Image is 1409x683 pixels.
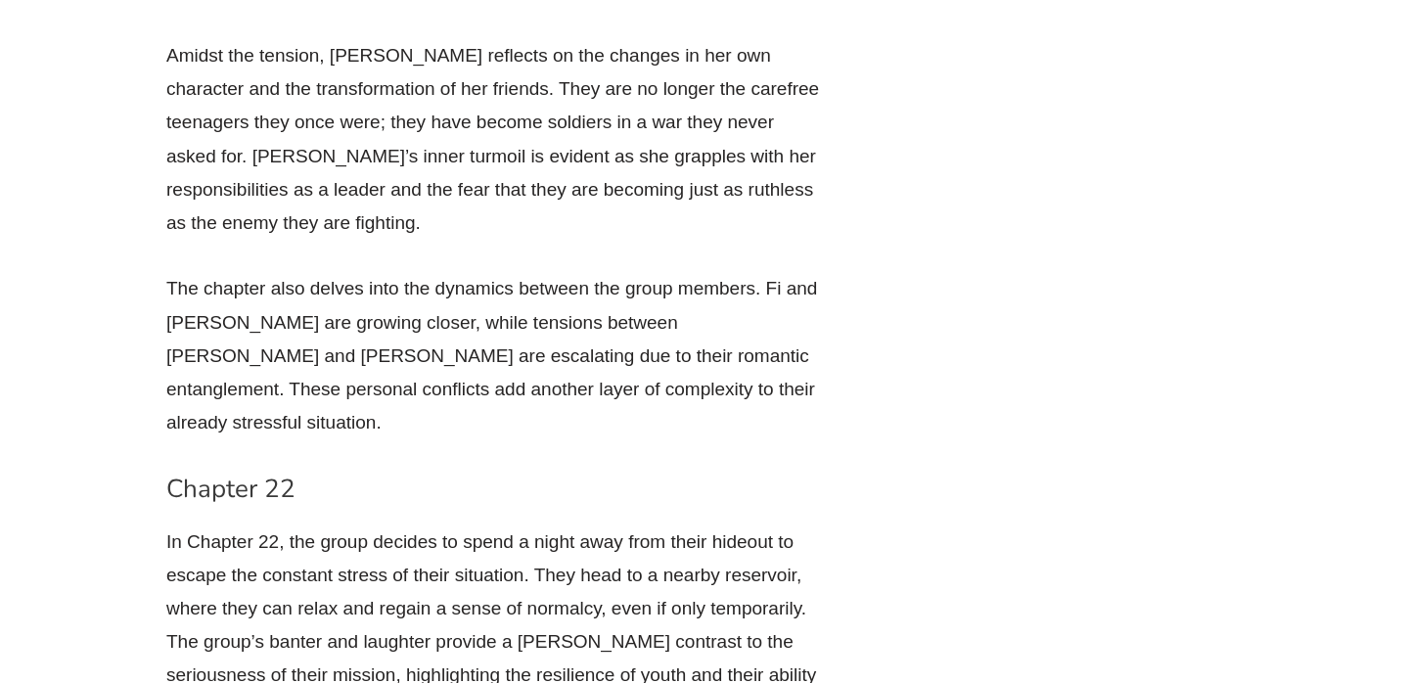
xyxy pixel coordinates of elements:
[1073,462,1409,683] iframe: Chat Widget
[166,473,822,506] h3: Chapter 22
[166,39,822,240] p: Amidst the tension, [PERSON_NAME] reflects on the changes in her own character and the transforma...
[166,272,822,439] p: The chapter also delves into the dynamics between the group members. Fi and [PERSON_NAME] are gro...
